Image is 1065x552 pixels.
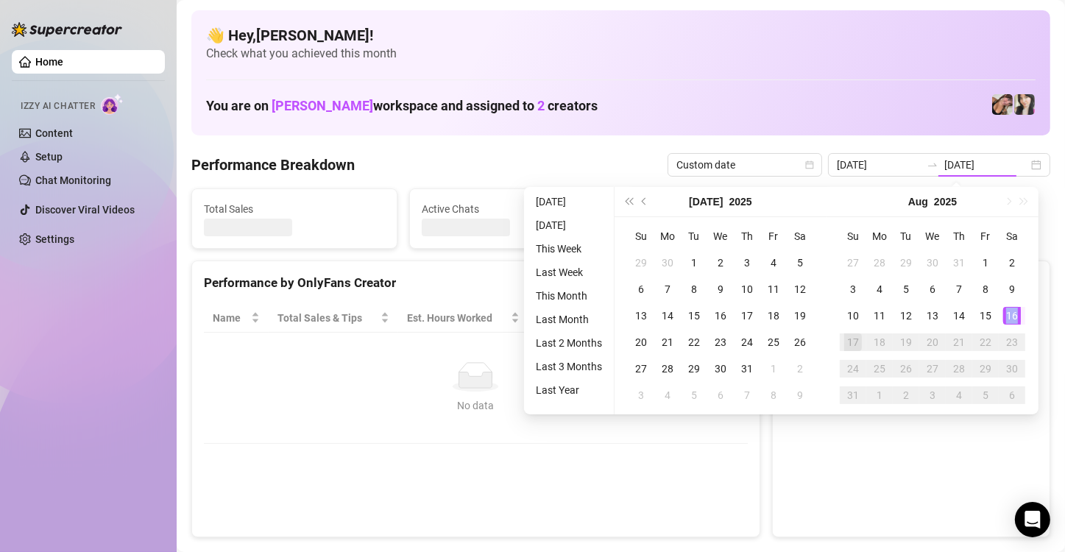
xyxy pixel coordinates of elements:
[272,98,373,113] span: [PERSON_NAME]
[805,160,814,169] span: calendar
[640,201,821,217] span: Messages Sent
[837,157,921,173] input: Start date
[204,201,385,217] span: Total Sales
[206,25,1036,46] h4: 👋 Hey, [PERSON_NAME] !
[927,159,938,171] span: swap-right
[35,204,135,216] a: Discover Viral Videos
[206,98,598,114] h1: You are on workspace and assigned to creators
[35,233,74,245] a: Settings
[992,94,1013,115] img: Christina
[191,155,355,175] h4: Performance Breakdown
[101,93,124,115] img: AI Chatter
[35,151,63,163] a: Setup
[269,304,398,333] th: Total Sales & Tips
[422,201,603,217] span: Active Chats
[537,310,606,326] span: Sales / Hour
[407,310,508,326] div: Est. Hours Worked
[21,99,95,113] span: Izzy AI Chatter
[12,22,122,37] img: logo-BBDzfeDw.svg
[927,159,938,171] span: to
[635,310,726,326] span: Chat Conversion
[528,304,627,333] th: Sales / Hour
[785,273,1038,293] div: Sales by OnlyFans Creator
[1014,94,1035,115] img: Christina
[204,273,748,293] div: Performance by OnlyFans Creator
[35,127,73,139] a: Content
[35,174,111,186] a: Chat Monitoring
[219,397,733,414] div: No data
[676,154,813,176] span: Custom date
[35,56,63,68] a: Home
[206,46,1036,62] span: Check what you achieved this month
[626,304,747,333] th: Chat Conversion
[213,310,248,326] span: Name
[277,310,378,326] span: Total Sales & Tips
[944,157,1028,173] input: End date
[537,98,545,113] span: 2
[204,304,269,333] th: Name
[1015,502,1050,537] div: Open Intercom Messenger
